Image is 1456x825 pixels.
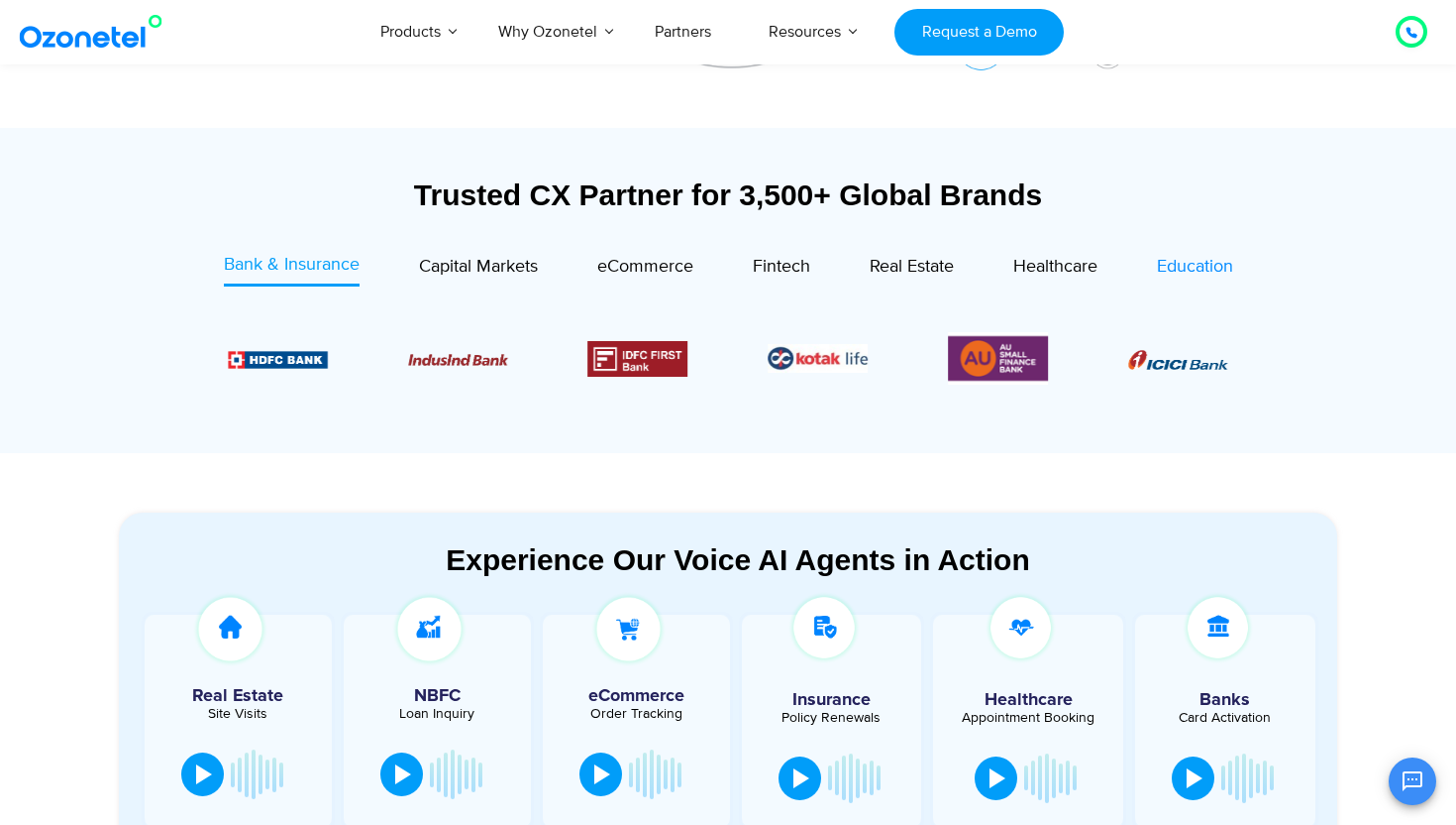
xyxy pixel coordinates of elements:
a: Education [1157,252,1233,287]
a: Fintech [753,252,810,287]
a: Healthcare [1013,252,1097,287]
div: 4 / 6 [588,341,688,377]
button: Open chat [1389,758,1436,805]
div: 1 / 6 [1128,347,1228,371]
img: Picture8.png [1128,350,1228,370]
a: Request a Demo [894,9,1064,56]
div: Appointment Booking [948,711,1108,725]
a: Bank & Insurance [224,252,360,287]
span: Real Estate [870,256,954,278]
h5: Banks [1145,691,1305,709]
span: Healthcare [1013,256,1097,278]
div: 6 / 6 [948,332,1048,385]
img: Picture10.png [408,354,508,366]
div: Site Visits [155,707,322,721]
a: eCommerce [597,252,693,287]
a: Capital Markets [419,252,538,287]
div: 3 / 6 [408,347,508,371]
span: Capital Markets [419,256,538,278]
div: 5 / 6 [768,344,868,373]
div: Trusted CX Partner for 3,500+ Global Brands [119,177,1337,212]
h5: Healthcare [948,691,1108,709]
a: Real Estate [870,252,954,287]
img: Picture26.jpg [768,344,868,373]
h5: NBFC [354,687,521,705]
div: Image Carousel [228,332,1228,385]
img: Picture9.png [228,351,328,368]
span: Bank & Insurance [224,254,360,276]
div: Policy Renewals [752,711,912,725]
div: Loan Inquiry [354,707,521,721]
span: Education [1157,256,1233,278]
h5: Insurance [752,691,912,709]
div: Card Activation [1145,711,1305,725]
span: eCommerce [597,256,693,278]
div: Order Tracking [553,707,720,721]
h5: eCommerce [553,687,720,705]
h5: Real Estate [155,687,322,705]
div: 2 / 6 [228,347,328,371]
img: Picture12.png [588,341,688,377]
span: Fintech [753,256,810,278]
div: Experience Our Voice AI Agents in Action [139,542,1337,577]
img: Picture13.png [948,332,1048,385]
